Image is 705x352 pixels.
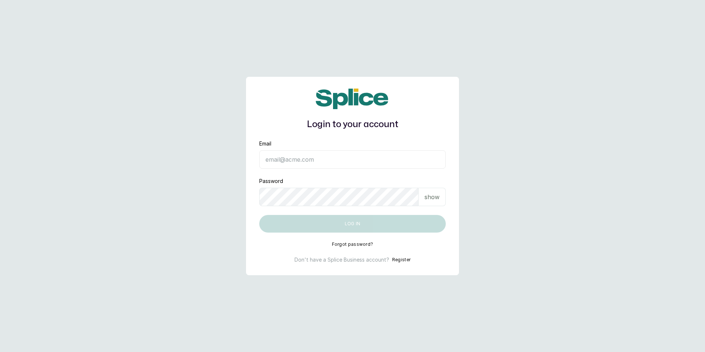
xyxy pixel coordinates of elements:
input: email@acme.com [259,150,446,169]
p: show [424,193,440,201]
button: Log in [259,215,446,233]
p: Don't have a Splice Business account? [294,256,389,263]
button: Register [392,256,411,263]
button: Forgot password? [332,241,373,247]
label: Email [259,140,271,147]
label: Password [259,177,283,185]
h1: Login to your account [259,118,446,131]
